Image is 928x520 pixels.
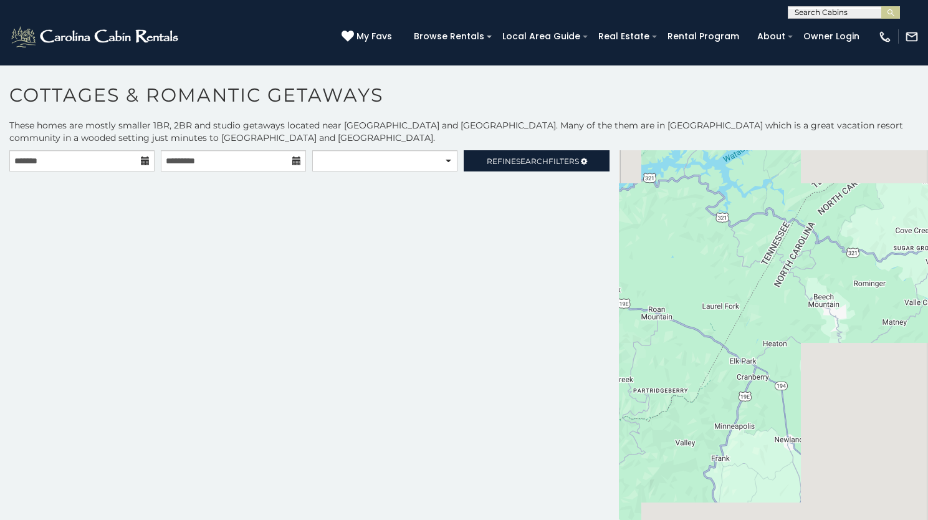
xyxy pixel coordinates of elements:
[751,27,792,46] a: About
[408,27,490,46] a: Browse Rentals
[661,27,745,46] a: Rental Program
[464,150,609,171] a: RefineSearchFilters
[905,30,919,44] img: mail-regular-white.png
[342,30,395,44] a: My Favs
[487,156,579,166] span: Refine Filters
[356,30,392,43] span: My Favs
[496,27,586,46] a: Local Area Guide
[878,30,892,44] img: phone-regular-white.png
[592,27,656,46] a: Real Estate
[797,27,866,46] a: Owner Login
[9,24,182,49] img: White-1-2.png
[516,156,548,166] span: Search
